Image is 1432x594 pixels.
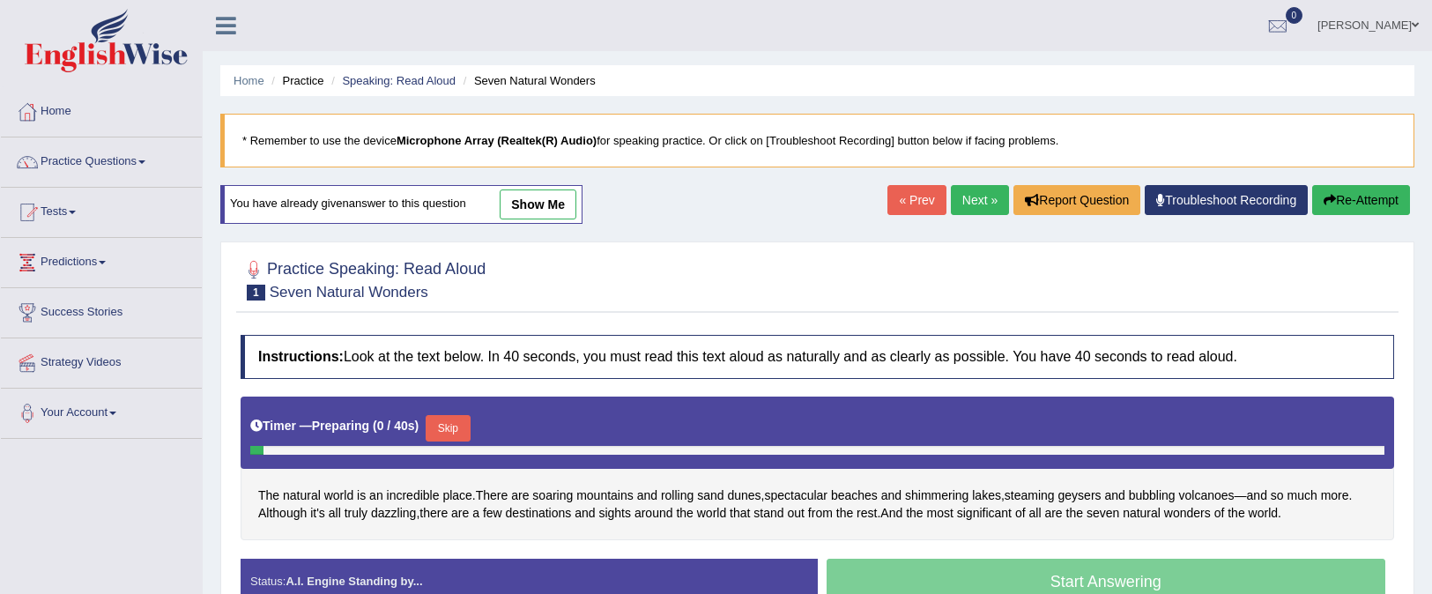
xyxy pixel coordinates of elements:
[634,504,673,523] span: Click to see word definition
[857,504,877,523] span: Click to see word definition
[1058,486,1102,505] span: Click to see word definition
[312,419,369,433] b: Preparing
[258,504,307,523] span: Click to see word definition
[575,504,595,523] span: Click to see word definition
[831,486,878,505] span: Click to see word definition
[419,504,448,523] span: Click to see word definition
[1104,486,1124,505] span: Click to see word definition
[241,397,1394,540] div: . , , — . , . .
[1312,185,1410,215] button: Re-Attempt
[957,504,1012,523] span: Click to see word definition
[1271,486,1284,505] span: Click to see word definition
[905,486,968,505] span: Click to see word definition
[369,486,383,505] span: Click to see word definition
[598,504,631,523] span: Click to see word definition
[1,288,202,332] a: Success Stories
[476,486,508,505] span: Click to see word definition
[753,504,783,523] span: Click to see word definition
[258,349,344,364] b: Instructions:
[442,486,471,505] span: Click to see word definition
[532,486,573,505] span: Click to see word definition
[241,256,486,301] h2: Practice Speaking: Read Aloud
[397,134,597,147] b: Microphone Array (Realtek(R) Audio)
[697,504,726,523] span: Click to see word definition
[377,419,415,433] b: 0 / 40s
[373,419,377,433] b: (
[576,486,634,505] span: Click to see word definition
[676,504,693,523] span: Click to see word definition
[310,504,325,523] span: Click to see word definition
[1145,185,1308,215] a: Troubleshoot Recording
[972,486,1001,505] span: Click to see word definition
[1044,504,1062,523] span: Click to see word definition
[927,504,953,523] span: Click to see word definition
[1028,504,1041,523] span: Click to see word definition
[220,114,1414,167] blockquote: * Remember to use the device for speaking practice. Or click on [Troubleshoot Recording] button b...
[483,504,502,523] span: Click to see word definition
[371,504,416,523] span: Click to see word definition
[637,486,657,505] span: Click to see word definition
[1321,486,1349,505] span: Click to see word definition
[267,72,323,89] li: Practice
[1287,486,1317,505] span: Click to see word definition
[500,189,576,219] a: show me
[730,504,750,523] span: Click to see word definition
[283,486,321,505] span: Click to see word definition
[1214,504,1225,523] span: Click to see word definition
[1,389,202,433] a: Your Account
[1247,486,1267,505] span: Click to see word definition
[951,185,1009,215] a: Next »
[1129,486,1176,505] span: Click to see word definition
[1,137,202,182] a: Practice Questions
[881,486,901,505] span: Click to see word definition
[697,486,723,505] span: Click to see word definition
[661,486,694,505] span: Click to see word definition
[1249,504,1278,523] span: Click to see word definition
[808,504,833,523] span: Click to see word definition
[880,504,902,523] span: Click to see word definition
[1066,504,1083,523] span: Click to see word definition
[1123,504,1161,523] span: Click to see word definition
[415,419,419,433] b: )
[1164,504,1211,523] span: Click to see word definition
[342,74,456,87] a: Speaking: Read Aloud
[286,575,422,588] strong: A.I. Engine Standing by...
[1,338,202,382] a: Strategy Videos
[241,335,1394,379] h4: Look at the text below. In 40 seconds, you must read this text aloud as naturally and as clearly ...
[324,486,353,505] span: Click to see word definition
[220,185,582,224] div: You have already given answer to this question
[1015,504,1026,523] span: Click to see word definition
[1005,486,1055,505] span: Click to see word definition
[906,504,923,523] span: Click to see word definition
[234,74,264,87] a: Home
[1179,486,1235,505] span: Click to see word definition
[506,504,572,523] span: Click to see word definition
[426,415,470,442] button: Skip
[764,486,827,505] span: Click to see word definition
[247,285,265,301] span: 1
[727,486,761,505] span: Click to see word definition
[1,238,202,282] a: Predictions
[1013,185,1140,215] button: Report Question
[1087,504,1119,523] span: Click to see word definition
[1,87,202,131] a: Home
[459,72,596,89] li: Seven Natural Wonders
[270,284,428,301] small: Seven Natural Wonders
[472,504,479,523] span: Click to see word definition
[788,504,805,523] span: Click to see word definition
[250,420,419,433] h5: Timer —
[1286,7,1303,24] span: 0
[258,486,279,505] span: Click to see word definition
[1228,504,1244,523] span: Click to see word definition
[1,188,202,232] a: Tests
[345,504,367,523] span: Click to see word definition
[887,185,946,215] a: « Prev
[836,504,853,523] span: Click to see word definition
[357,486,366,505] span: Click to see word definition
[329,504,341,523] span: Click to see word definition
[387,486,440,505] span: Click to see word definition
[511,486,529,505] span: Click to see word definition
[451,504,469,523] span: Click to see word definition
